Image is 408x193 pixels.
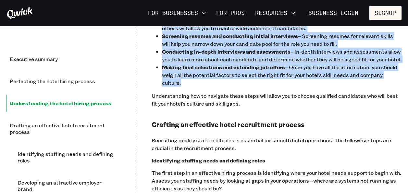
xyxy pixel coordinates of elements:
[162,32,402,47] p: – Screening resumes for relevant skills will help you narrow down your candidate pool for the rol...
[162,48,291,55] b: Conducting in-depth interviews and assessments
[162,47,402,63] p: – In-depth interviews and assessments allow you to learn more about each candidate and determine ...
[6,117,120,140] li: Crafting an effective hotel recruitment process
[214,7,247,19] a: For Pros
[145,7,208,19] button: For Businesses
[152,169,402,192] p: The first step in an effective hiring process is identifying where your hotel needs support to be...
[6,73,120,90] li: Perfecting the hotel hiring process
[253,7,298,19] button: Resources
[303,6,364,20] a: Business Login
[14,146,120,169] li: Identifying staffing needs and defining roles
[152,120,402,128] h2: Crafting an effective hotel recruitment process
[6,95,120,112] li: Understanding the hotel hiring process
[152,92,402,107] p: Understanding how to navigate these steps will allow you to choose qualified candidates who will ...
[152,157,402,163] h3: Identifying staffing needs and defining roles
[369,6,402,20] button: Signup
[162,63,402,86] p: – Once you have all the information, you should weigh all the potential factors to select the rig...
[152,136,402,152] p: Recruiting quality staff to fill roles is essential for smooth hotel operations. The following st...
[6,51,120,68] li: Executive summary
[162,32,298,39] b: Screening resumes and conducting initial interviews
[162,63,285,70] b: Making final selections and extending job offers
